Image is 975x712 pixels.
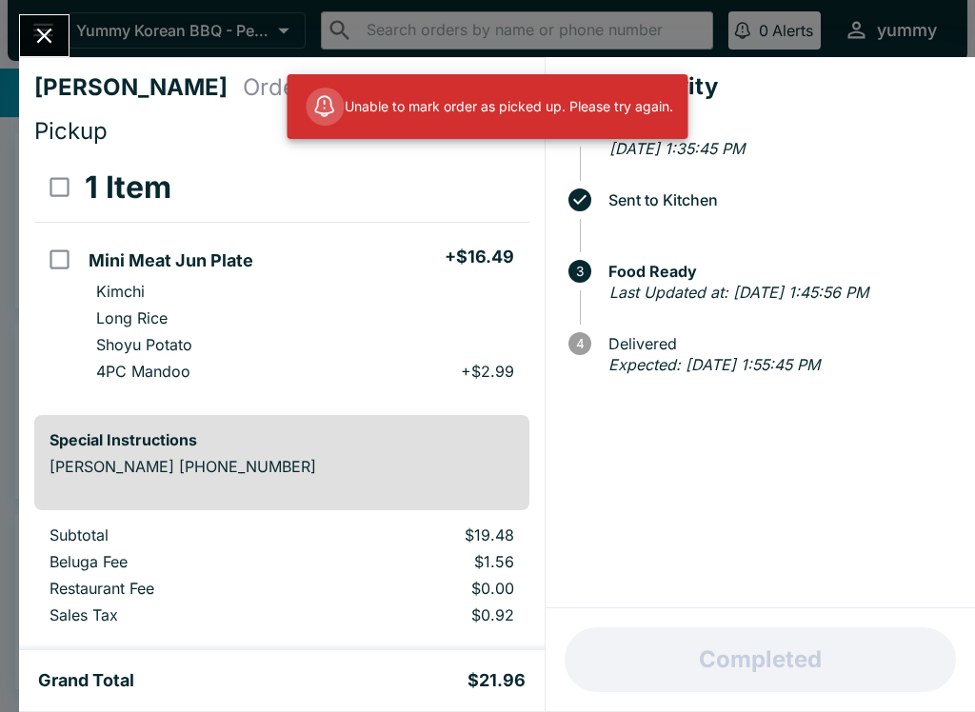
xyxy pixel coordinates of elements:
[50,605,301,624] p: Sales Tax
[331,605,514,624] p: $0.92
[34,117,108,145] span: Pickup
[599,191,960,208] span: Sent to Kitchen
[561,72,960,101] h4: Order Activity
[307,80,673,133] div: Unable to mark order as picked up. Please try again.
[96,282,145,301] p: Kimchi
[468,669,526,692] h5: $21.96
[599,263,960,280] span: Food Ready
[599,335,960,352] span: Delivered
[85,168,171,207] h3: 1 Item
[50,430,514,449] h6: Special Instructions
[50,579,301,598] p: Restaurant Fee
[445,246,514,268] h5: + $16.49
[331,552,514,571] p: $1.56
[461,362,514,381] p: + $2.99
[575,336,584,351] text: 4
[50,552,301,571] p: Beluga Fee
[38,669,134,692] h5: Grand Total
[608,355,820,374] em: Expected: [DATE] 1:55:45 PM
[34,525,529,632] table: orders table
[599,119,960,136] span: Received
[96,362,190,381] p: 4PC Mandoo
[50,457,514,476] p: [PERSON_NAME] [PHONE_NUMBER]
[609,283,868,302] em: Last Updated at: [DATE] 1:45:56 PM
[50,525,301,544] p: Subtotal
[89,249,253,272] h5: Mini Meat Jun Plate
[20,15,69,56] button: Close
[609,139,745,158] em: [DATE] 1:35:45 PM
[96,335,192,354] p: Shoyu Potato
[34,153,529,400] table: orders table
[34,73,243,102] h4: [PERSON_NAME]
[96,308,168,327] p: Long Rice
[576,264,584,279] text: 3
[331,525,514,544] p: $19.48
[331,579,514,598] p: $0.00
[243,73,408,102] h4: Order # 849451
